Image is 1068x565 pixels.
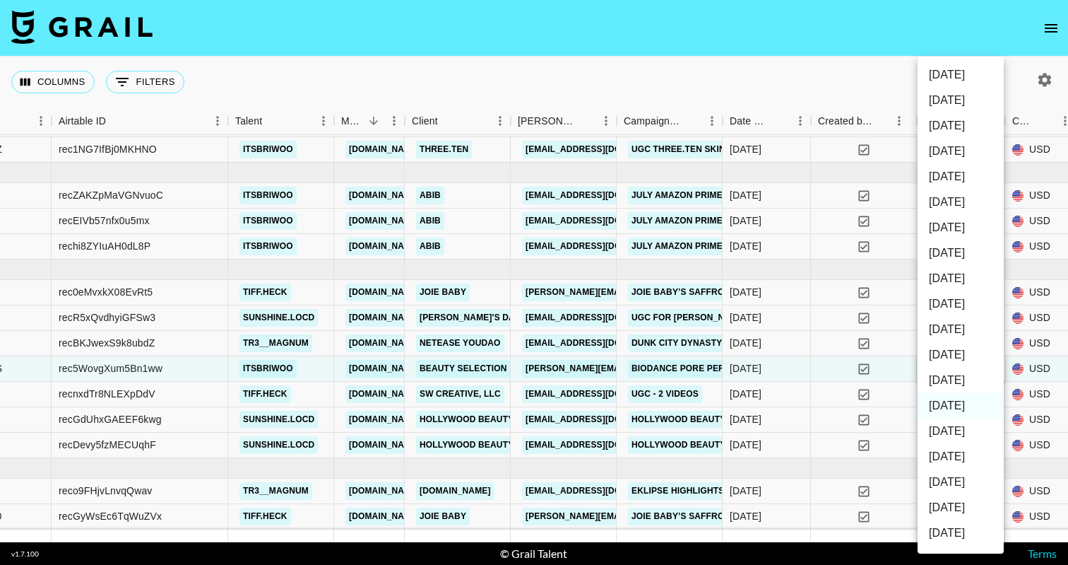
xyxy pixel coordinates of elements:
[918,291,1004,317] li: [DATE]
[918,113,1004,139] li: [DATE]
[918,495,1004,520] li: [DATE]
[918,444,1004,470] li: [DATE]
[918,164,1004,190] li: [DATE]
[918,520,1004,546] li: [DATE]
[918,88,1004,113] li: [DATE]
[918,317,1004,342] li: [DATE]
[918,368,1004,393] li: [DATE]
[918,419,1004,444] li: [DATE]
[918,62,1004,88] li: [DATE]
[918,139,1004,164] li: [DATE]
[918,342,1004,368] li: [DATE]
[918,215,1004,240] li: [DATE]
[918,266,1004,291] li: [DATE]
[918,240,1004,266] li: [DATE]
[918,470,1004,495] li: [DATE]
[918,393,1004,419] li: [DATE]
[918,190,1004,215] li: [DATE]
